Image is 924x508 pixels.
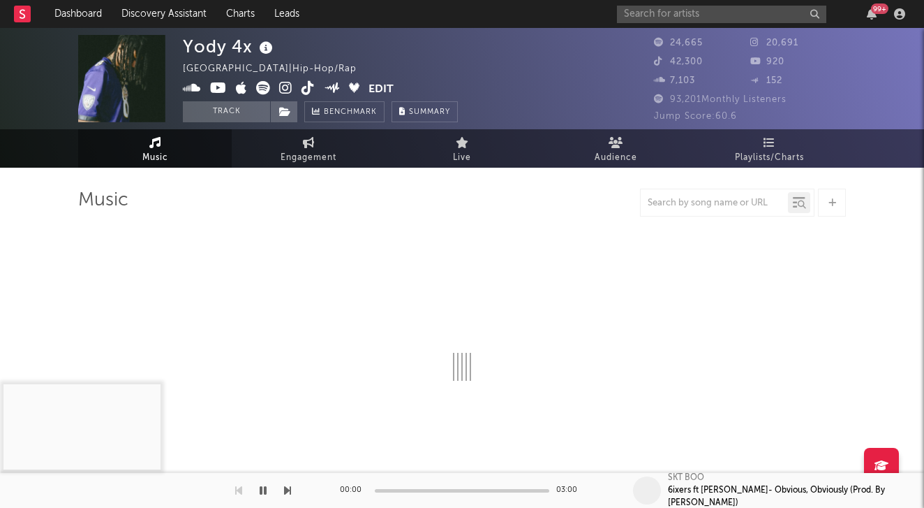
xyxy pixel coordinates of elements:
[654,112,737,121] span: Jump Score: 60.6
[392,101,458,122] button: Summary
[78,129,232,168] a: Music
[654,57,703,66] span: 42,300
[654,95,787,104] span: 93,201 Monthly Listeners
[385,129,539,168] a: Live
[750,76,782,85] span: 152
[304,101,385,122] a: Benchmark
[539,129,692,168] a: Audience
[654,38,703,48] span: 24,665
[453,150,471,166] span: Live
[368,81,394,99] button: Edit
[692,129,846,168] a: Playlists/Charts
[232,129,385,168] a: Engagement
[340,482,368,499] div: 00:00
[183,101,270,122] button: Track
[871,3,888,14] div: 99 +
[735,150,804,166] span: Playlists/Charts
[750,57,784,66] span: 920
[281,150,336,166] span: Engagement
[409,108,450,116] span: Summary
[142,150,168,166] span: Music
[183,61,373,78] div: [GEOGRAPHIC_DATA] | Hip-Hop/Rap
[617,6,826,23] input: Search for artists
[654,76,695,85] span: 7,103
[750,38,798,48] span: 20,691
[183,35,276,58] div: Yody 4x
[556,482,584,499] div: 03:00
[641,198,788,209] input: Search by song name or URL
[324,104,377,121] span: Benchmark
[668,472,704,484] div: SKT BOO
[867,8,877,20] button: 99+
[595,150,637,166] span: Audience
